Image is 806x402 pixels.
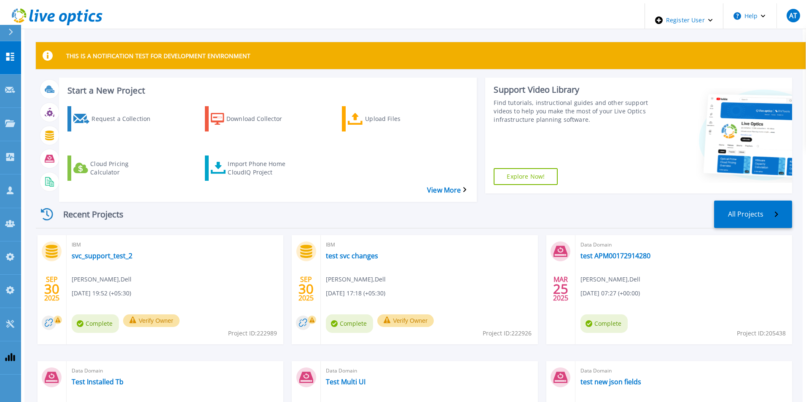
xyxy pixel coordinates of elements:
[72,289,131,298] span: [DATE] 19:52 (+05:30)
[580,314,628,333] span: Complete
[72,314,119,333] span: Complete
[789,12,797,19] span: AT
[326,366,532,375] span: Data Domain
[72,275,132,284] span: [PERSON_NAME] , Dell
[205,106,307,131] a: Download Collector
[580,289,640,298] span: [DATE] 07:27 (+00:00)
[67,155,169,181] a: Cloud Pricing Calculator
[494,84,650,95] div: Support Video Library
[298,285,314,292] span: 30
[228,158,295,179] div: Import Phone Home CloudIQ Project
[645,3,723,37] div: Register User
[342,106,444,131] a: Upload Files
[580,240,787,249] span: Data Domain
[580,378,641,386] a: test new json fields
[326,275,386,284] span: [PERSON_NAME] , Dell
[298,273,314,304] div: SEP 2025
[737,329,786,338] span: Project ID: 205438
[72,366,278,375] span: Data Domain
[365,108,433,129] div: Upload Files
[553,285,568,292] span: 25
[580,275,640,284] span: [PERSON_NAME] , Dell
[326,240,532,249] span: IBM
[72,240,278,249] span: IBM
[123,314,180,327] button: Verify Owner
[553,273,569,304] div: MAR 2025
[66,52,250,60] p: THIS IS A NOTIFICATION TEST FOR DEVELOPMENT ENVIRONMENT
[326,314,373,333] span: Complete
[326,289,385,298] span: [DATE] 17:18 (+05:30)
[326,378,365,386] a: Test Multi UI
[44,273,60,304] div: SEP 2025
[36,204,137,225] div: Recent Projects
[67,106,169,131] a: Request a Collection
[91,108,159,129] div: Request a Collection
[714,201,792,228] a: All Projects
[226,108,294,129] div: Download Collector
[377,314,434,327] button: Verify Owner
[427,186,466,194] a: View More
[67,86,466,95] h3: Start a New Project
[483,329,532,338] span: Project ID: 222926
[580,252,650,260] a: test APM00172914280
[326,252,378,260] a: test svc changes
[494,99,650,124] div: Find tutorials, instructional guides and other support videos to help you make the most of your L...
[228,329,277,338] span: Project ID: 222989
[90,158,158,179] div: Cloud Pricing Calculator
[72,252,132,260] a: svc_support_test_2
[723,3,776,29] button: Help
[580,366,787,375] span: Data Domain
[44,285,59,292] span: 30
[494,168,558,185] a: Explore Now!
[72,378,124,386] a: Test Installed Tb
